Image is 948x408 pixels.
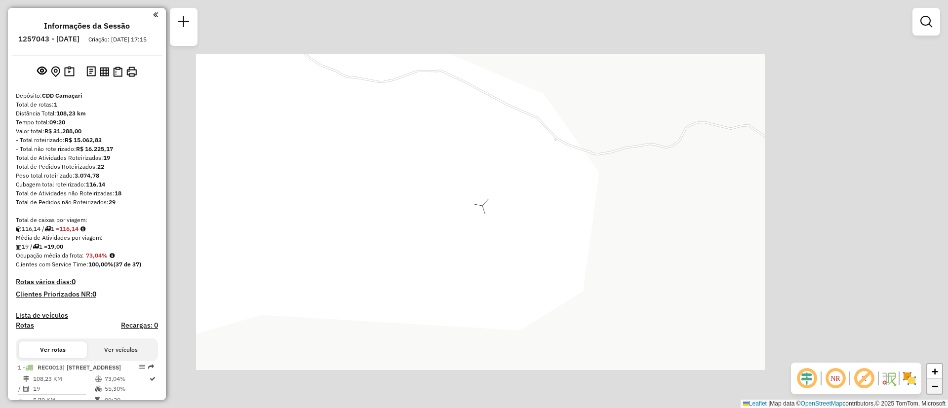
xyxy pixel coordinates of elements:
[121,321,158,330] h4: Recargas: 0
[18,364,121,371] span: 1 -
[801,400,843,407] a: OpenStreetMap
[86,252,108,259] strong: 73,04%
[72,277,76,286] strong: 0
[104,395,149,405] td: 09:20
[42,92,82,99] strong: CDD Camaçari
[44,21,130,31] h4: Informações da Sessão
[743,400,767,407] a: Leaflet
[38,364,63,371] span: REC0013
[76,145,113,152] strong: R$ 16.225,17
[148,364,154,370] em: Rota exportada
[16,311,158,320] h4: Lista de veículos
[18,395,23,405] td: =
[35,64,49,79] button: Exibir sessão original
[174,12,194,34] a: Nova sessão e pesquisa
[16,91,158,100] div: Depósito:
[109,198,116,206] strong: 29
[124,65,139,79] button: Imprimir Rotas
[881,371,897,386] img: Fluxo de ruas
[18,384,23,394] td: /
[56,110,86,117] strong: 108,23 km
[16,127,158,136] div: Valor total:
[84,64,98,79] button: Logs desbloquear sessão
[104,374,149,384] td: 73,04%
[795,367,819,390] span: Ocultar deslocamento
[44,127,81,135] strong: R$ 31.288,00
[16,216,158,224] div: Total de caixas por viagem:
[110,253,115,259] em: Média calculada utilizando a maior ocupação (%Peso ou %Cubagem) de cada rota da sessão. Rotas cro...
[16,162,158,171] div: Total de Pedidos Roteirizados:
[16,109,158,118] div: Distância Total:
[741,400,948,408] div: Map data © contributors,© 2025 TomTom, Microsoft
[86,181,105,188] strong: 116,14
[16,153,158,162] div: Total de Atividades Roteirizadas:
[824,367,847,390] span: Ocultar NR
[59,225,79,232] strong: 116,14
[768,400,770,407] span: |
[33,395,94,405] td: 5,70 KM
[33,374,94,384] td: 108,23 KM
[75,172,99,179] strong: 3.074,78
[111,65,124,79] button: Visualizar Romaneio
[16,226,22,232] i: Cubagem total roteirizado
[150,376,156,382] i: Rota otimizada
[16,233,158,242] div: Média de Atividades por viagem:
[916,12,936,32] a: Exibir filtros
[153,9,158,20] a: Clique aqui para minimizar o painel
[65,136,102,144] strong: R$ 15.062,83
[23,376,29,382] i: Distância Total
[16,244,22,250] i: Total de Atividades
[33,244,39,250] i: Total de rotas
[80,226,85,232] i: Meta Caixas/viagem: 187,64 Diferença: -71,50
[932,365,938,377] span: +
[16,321,34,330] a: Rotas
[927,364,942,379] a: Zoom in
[95,397,100,403] i: Tempo total em rota
[902,371,917,386] img: Exibir/Ocultar setores
[16,171,158,180] div: Peso total roteirizado:
[16,198,158,207] div: Total de Pedidos não Roteirizados:
[114,260,141,268] strong: (37 de 37)
[87,341,155,358] button: Ver veículos
[97,163,104,170] strong: 22
[47,243,63,250] strong: 19,00
[932,380,938,392] span: −
[49,64,62,79] button: Centralizar mapa no depósito ou ponto de apoio
[852,367,876,390] span: Exibir rótulo
[63,364,121,371] span: | [STREET_ADDRESS]
[88,260,114,268] strong: 100,00%
[16,136,158,145] div: - Total roteirizado:
[95,386,102,392] i: % de utilização da cubagem
[16,278,158,286] h4: Rotas vários dias:
[139,364,145,370] em: Opções
[98,65,111,78] button: Visualizar relatório de Roteirização
[44,226,51,232] i: Total de rotas
[16,100,158,109] div: Total de rotas:
[103,154,110,161] strong: 19
[23,386,29,392] i: Total de Atividades
[16,252,84,259] span: Ocupação média da frota:
[16,180,158,189] div: Cubagem total roteirizado:
[16,189,158,198] div: Total de Atividades não Roteirizadas:
[18,35,79,43] h6: 1257043 - [DATE]
[16,242,158,251] div: 19 / 1 =
[16,118,158,127] div: Tempo total:
[16,290,158,298] h4: Clientes Priorizados NR:
[33,384,94,394] td: 19
[84,35,151,44] div: Criação: [DATE] 17:15
[62,64,77,79] button: Painel de Sugestão
[49,118,65,126] strong: 09:20
[16,145,158,153] div: - Total não roteirizado:
[92,290,96,298] strong: 0
[95,376,102,382] i: % de utilização do peso
[16,224,158,233] div: 116,14 / 1 =
[115,189,121,197] strong: 18
[54,101,57,108] strong: 1
[19,341,87,358] button: Ver rotas
[927,379,942,394] a: Zoom out
[104,384,149,394] td: 55,30%
[16,260,88,268] span: Clientes com Service Time:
